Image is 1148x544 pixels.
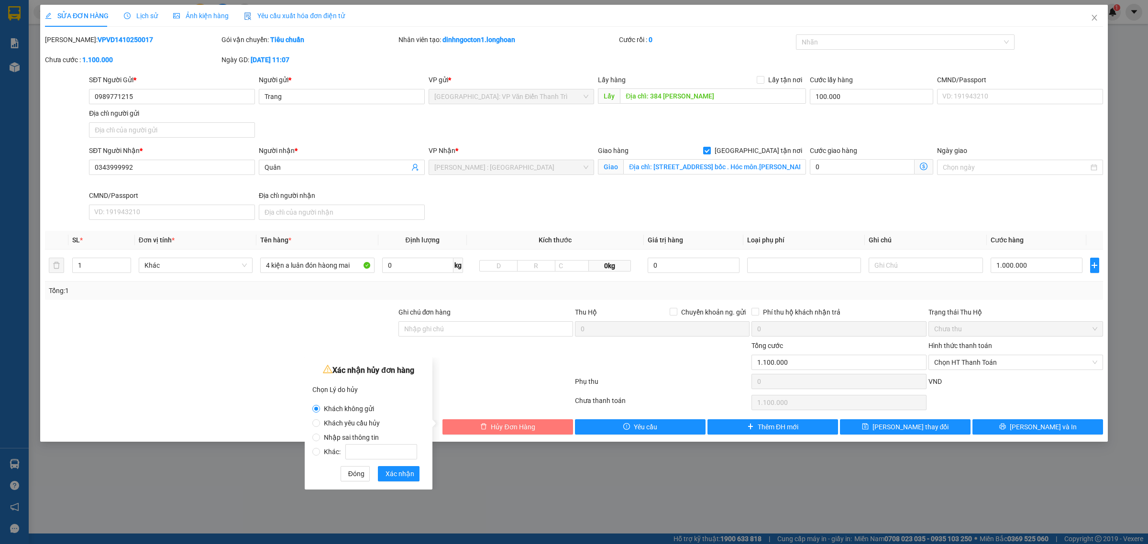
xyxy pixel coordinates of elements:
[173,12,229,20] span: Ảnh kiện hàng
[49,258,64,273] button: delete
[45,54,220,65] div: Chưa cước :
[574,395,751,412] div: Chưa thanh toán
[341,466,370,481] button: Đóng
[1090,258,1099,273] button: plus
[928,342,992,349] label: Hình thức thanh toán
[1091,261,1099,269] span: plus
[810,89,933,104] input: Cước lấy hàng
[751,342,783,349] span: Tổng cước
[574,376,751,393] div: Phụ thu
[491,422,535,432] span: Hủy Đơn Hàng
[920,163,927,170] span: dollar-circle
[173,12,180,19] span: picture
[82,56,113,64] b: 1.100.000
[45,34,220,45] div: [PERSON_NAME]:
[810,159,915,174] input: Cước giao hàng
[320,448,421,456] span: Khác:
[865,231,986,250] th: Ghi chú
[928,307,1103,317] div: Trạng thái Thu Hộ
[124,12,158,20] span: Lịch sử
[711,145,806,156] span: [GEOGRAPHIC_DATA] tận nơi
[434,160,589,174] span: Hồ Chí Minh : Kho Quận 12
[677,307,750,317] span: Chuyển khoản ng. gửi
[124,12,131,19] span: clock-circle
[764,75,806,85] span: Lấy tận nơi
[251,56,289,64] b: [DATE] 11:07
[406,236,440,244] span: Định lượng
[1010,422,1077,432] span: [PERSON_NAME] và In
[442,36,515,44] b: dinhngocton1.longhoan
[139,236,175,244] span: Đơn vị tính
[991,236,1024,244] span: Cước hàng
[598,76,626,84] span: Lấy hàng
[260,258,374,273] input: VD: Bàn, Ghế
[759,307,844,317] span: Phí thu hộ khách nhận trả
[869,258,982,273] input: Ghi Chú
[743,231,865,250] th: Loại phụ phí
[312,363,425,378] div: Xác nhận hủy đơn hàng
[620,88,806,104] input: Dọc đường
[539,236,572,244] span: Kích thước
[1091,14,1098,22] span: close
[623,423,630,431] span: exclamation-circle
[45,12,109,20] span: SỬA ĐƠN HÀNG
[623,159,806,174] input: Giao tận nơi
[259,145,425,156] div: Người nhận
[323,364,332,374] span: warning
[89,108,255,119] div: Địa chỉ người gửi
[89,75,255,85] div: SĐT Người Gửi
[747,423,754,431] span: plus
[648,236,683,244] span: Giá trị hàng
[934,322,1097,336] span: Chưa thu
[345,444,417,459] input: Khác:
[244,12,252,20] img: icon
[810,147,857,154] label: Cước giao hàng
[378,466,419,481] button: Xác nhận
[320,419,384,427] span: Khách yêu cầu hủy
[89,122,255,138] input: Địa chỉ của người gửi
[259,75,425,85] div: Người gửi
[260,236,291,244] span: Tên hàng
[999,423,1006,431] span: printer
[429,147,455,154] span: VP Nhận
[589,260,631,272] span: 0kg
[575,419,706,435] button: exclamation-circleYêu cầu
[221,34,396,45] div: Gói vận chuyển:
[598,159,623,174] span: Giao
[398,321,573,337] input: Ghi chú đơn hàng
[259,190,425,201] div: Địa chỉ người nhận
[244,12,345,20] span: Yêu cầu xuất hóa đơn điện tử
[89,145,255,156] div: SĐT Người Nhận
[598,147,629,154] span: Giao hàng
[411,163,419,171] span: user-add
[1081,5,1108,32] button: Close
[480,423,487,431] span: delete
[872,422,949,432] span: [PERSON_NAME] thay đổi
[707,419,838,435] button: plusThêm ĐH mới
[810,76,853,84] label: Cước lấy hàng
[972,419,1103,435] button: printer[PERSON_NAME] và In
[434,89,589,104] span: Hà Nội: VP Văn Điển Thanh Trì
[320,405,378,413] span: Khách không gửi
[517,260,555,272] input: R
[649,36,652,44] b: 0
[398,308,451,316] label: Ghi chú đơn hàng
[555,260,589,272] input: C
[49,285,443,296] div: Tổng: 1
[619,34,794,45] div: Cước rồi :
[221,54,396,65] div: Ngày GD:
[386,468,414,479] span: Xác nhận
[320,434,383,441] span: Nhập sai thông tin
[259,205,425,220] input: Địa chỉ của người nhận
[937,147,967,154] label: Ngày giao
[453,258,463,273] span: kg
[89,190,255,201] div: CMND/Passport
[840,419,971,435] button: save[PERSON_NAME] thay đổi
[758,422,798,432] span: Thêm ĐH mới
[312,382,425,397] div: Chọn Lý do hủy
[429,75,595,85] div: VP gửi
[45,12,52,19] span: edit
[442,419,573,435] button: deleteHủy Đơn Hàng
[398,34,618,45] div: Nhân viên tạo:
[72,236,80,244] span: SL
